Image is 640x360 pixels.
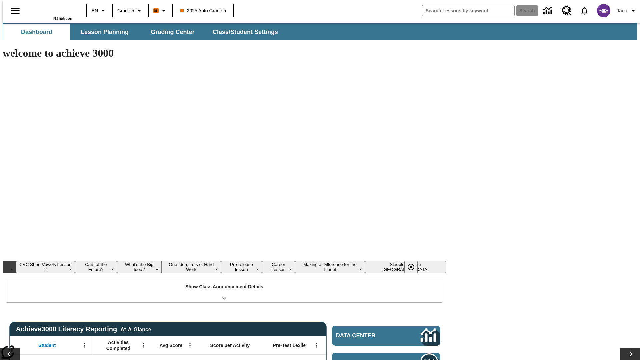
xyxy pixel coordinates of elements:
span: Avg Score [159,342,182,348]
span: EN [92,7,98,14]
button: Lesson Planning [71,24,138,40]
span: Achieve3000 Literacy Reporting [16,325,151,333]
p: Show Class Announcement Details [185,283,263,290]
button: Select a new avatar [593,2,614,19]
span: NJ Edition [53,16,72,20]
span: Activities Completed [96,339,140,351]
span: Grading Center [151,28,194,36]
img: avatar image [597,4,610,17]
span: Tauto [617,7,628,14]
button: Boost Class color is orange. Change class color [151,5,170,17]
a: Data Center [332,326,440,346]
div: SubNavbar [3,24,284,40]
button: Pause [404,261,418,273]
button: Dashboard [3,24,70,40]
button: Lesson carousel, Next [620,348,640,360]
button: Slide 2 Cars of the Future? [75,261,117,273]
span: 2025 Auto Grade 5 [180,7,226,14]
a: Notifications [576,2,593,19]
button: Slide 7 Making a Difference for the Planet [295,261,365,273]
span: Score per Activity [210,342,250,348]
div: At-A-Glance [120,325,151,333]
button: Grade: Grade 5, Select a grade [115,5,146,17]
button: Slide 3 What's the Big Idea? [117,261,162,273]
span: Data Center [336,332,398,339]
span: Pre-Test Lexile [273,342,306,348]
button: Slide 4 One Idea, Lots of Hard Work [161,261,221,273]
button: Open side menu [5,1,25,21]
a: Resource Center, Will open in new tab [558,2,576,20]
a: Data Center [539,2,558,20]
button: Open Menu [312,340,322,350]
div: Home [29,2,72,20]
span: Grade 5 [117,7,134,14]
button: Grading Center [139,24,206,40]
button: Open Menu [138,340,148,350]
div: Show Class Announcement Details [6,279,443,302]
div: SubNavbar [3,23,637,40]
div: Pause [404,261,424,273]
button: Slide 5 Pre-release lesson [221,261,262,273]
span: B [154,6,158,15]
button: Slide 1 CVC Short Vowels Lesson 2 [16,261,75,273]
button: Open Menu [185,340,195,350]
button: Profile/Settings [614,5,640,17]
span: Class/Student Settings [213,28,278,36]
h1: welcome to achieve 3000 [3,47,446,59]
span: Dashboard [21,28,52,36]
input: search field [422,5,514,16]
button: Slide 8 Sleepless in the Animal Kingdom [365,261,446,273]
button: Language: EN, Select a language [89,5,110,17]
button: Class/Student Settings [207,24,283,40]
button: Slide 6 Career Lesson [262,261,295,273]
a: Home [29,3,72,16]
button: Open Menu [79,340,89,350]
span: Student [38,342,56,348]
span: Lesson Planning [81,28,129,36]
